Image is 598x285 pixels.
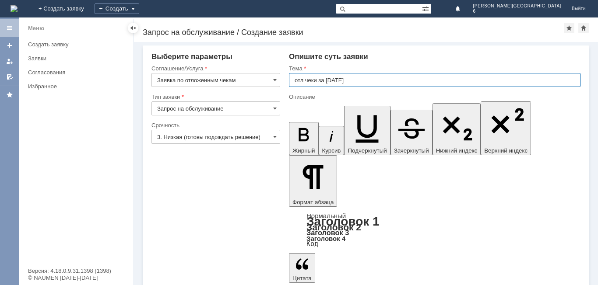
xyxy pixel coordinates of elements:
a: Заголовок 3 [306,229,349,236]
span: Опишите суть заявки [289,52,368,61]
div: Тип заявки [151,94,278,100]
button: Подчеркнутый [344,106,390,155]
div: Меню [28,23,44,34]
a: Заголовок 2 [306,222,361,232]
a: Заголовок 1 [306,215,380,228]
a: Мои заявки [3,54,17,68]
div: Избранное [28,83,118,90]
button: Зачеркнутый [390,110,433,155]
div: © NAUMEN [DATE]-[DATE] [28,275,124,281]
span: Подчеркнутый [348,147,387,154]
button: Жирный [289,122,319,155]
a: Мои согласования [3,70,17,84]
a: Нормальный [306,212,346,219]
div: Создать заявку [28,41,128,48]
span: Курсив [322,147,341,154]
span: 6 [473,9,561,14]
div: Срочность [151,122,278,128]
div: Соглашение/Услуга [151,66,278,71]
div: Скрыть меню [128,23,138,33]
div: Сделать домашней страницей [578,23,589,33]
span: Выберите параметры [151,52,232,61]
span: Цитата [292,275,312,282]
a: Перейти на домашнюю страницу [11,5,18,12]
div: Запрос на обслуживание / Создание заявки [143,28,564,37]
div: Добавить в избранное [564,23,574,33]
button: Курсив [319,126,345,155]
button: Верхний индекс [481,101,531,155]
button: Формат абзаца [289,155,337,207]
div: Тема [289,66,579,71]
a: Заявки [25,52,131,65]
div: Описание [289,94,579,100]
span: [PERSON_NAME][GEOGRAPHIC_DATA] [473,3,561,9]
div: Заявки [28,55,128,62]
a: Заголовок 4 [306,235,345,242]
span: Зачеркнутый [394,147,429,154]
a: Согласования [25,66,131,79]
span: Формат абзаца [292,199,334,205]
span: Верхний индекс [484,147,528,154]
a: Создать заявку [3,38,17,52]
span: Жирный [292,147,315,154]
div: Согласования [28,69,128,76]
button: Цитата [289,253,315,283]
div: Формат абзаца [289,213,580,247]
button: Нижний индекс [433,103,481,155]
img: logo [11,5,18,12]
div: Создать [95,3,139,14]
div: Версия: 4.18.0.9.31.1398 (1398) [28,268,124,274]
span: Нижний индекс [436,147,478,154]
a: Код [306,240,318,248]
a: Создать заявку [25,38,131,51]
span: Расширенный поиск [422,4,431,12]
